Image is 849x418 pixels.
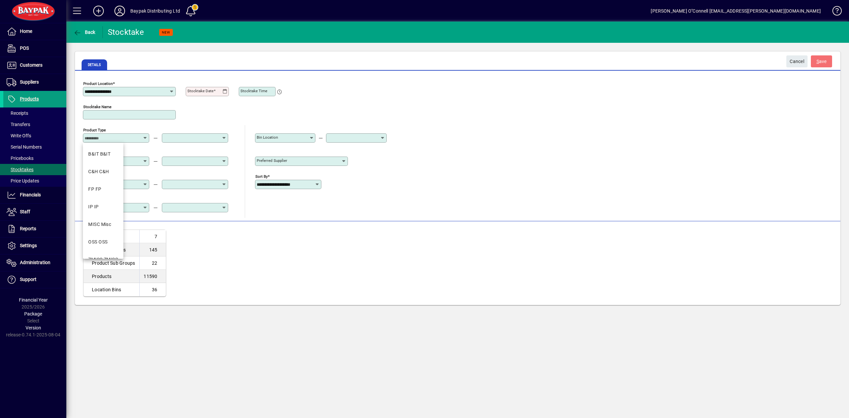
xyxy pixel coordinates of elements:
a: Staff [3,204,66,220]
span: Stocktakes [7,167,33,172]
td: 22 [139,256,166,270]
mat-option: IP IP [83,198,123,216]
span: Financials [20,192,41,197]
span: POS [20,45,29,51]
div: Stocktake [108,27,144,37]
button: Back [72,26,97,38]
td: Product Sub Groups [84,256,139,270]
mat-label: Product Location [83,81,113,86]
a: Stocktakes [3,164,66,175]
mat-label: Product Type [83,128,106,132]
a: Price Updates [3,175,66,186]
mat-label: Sort By [255,174,268,179]
a: Home [3,23,66,40]
span: Support [20,277,36,282]
div: FP FP [88,186,101,193]
span: Details [82,59,107,70]
div: MISC Misc [88,221,111,228]
div: [PERSON_NAME] O''Connell [EMAIL_ADDRESS][PERSON_NAME][DOMAIN_NAME] [651,6,821,16]
a: Reports [3,221,66,237]
span: Version [26,325,41,330]
span: Administration [20,260,50,265]
button: Add [88,5,109,17]
mat-label: Bin Location [257,135,278,140]
mat-label: Stocktake Date [187,89,214,93]
span: Package [24,311,42,316]
span: Suppliers [20,79,39,85]
span: Customers [20,62,42,68]
span: Back [73,30,96,35]
td: Location Bins [84,283,139,296]
div: ZMISC ZMISC [88,256,118,263]
span: Reports [20,226,36,231]
span: Home [20,29,32,34]
span: Products [20,96,39,102]
a: Write Offs [3,130,66,141]
a: Pricebooks [3,153,66,164]
mat-option: C&H C&H [83,163,123,180]
div: IP IP [88,203,98,210]
span: Settings [20,243,37,248]
td: 36 [139,283,166,296]
span: Cancel [790,56,804,67]
span: Financial Year [19,297,48,303]
mat-label: Stocktake Time [240,89,267,93]
a: Serial Numbers [3,141,66,153]
a: Suppliers [3,74,66,91]
span: Serial Numbers [7,144,42,150]
span: NEW [162,30,170,35]
a: Knowledge Base [827,1,841,23]
mat-option: B&IT B&IT [83,145,123,163]
a: Financials [3,187,66,203]
button: Cancel [786,55,808,67]
a: Transfers [3,119,66,130]
a: Support [3,271,66,288]
mat-option: FP FP [83,180,123,198]
app-page-header-button: Back [66,26,103,38]
a: Settings [3,238,66,254]
mat-option: OSS OSS [83,233,123,251]
a: Administration [3,254,66,271]
td: Products [84,270,139,283]
span: Transfers [7,122,30,127]
span: ave [816,56,827,67]
mat-option: ZMISC ZMISC [83,251,123,268]
a: POS [3,40,66,57]
span: S [816,59,819,64]
td: 11590 [139,270,166,283]
a: Customers [3,57,66,74]
mat-option: MISC Misc [83,216,123,233]
mat-label: Stocktake Name [83,104,111,109]
mat-label: Preferred Supplier [257,158,287,163]
span: Receipts [7,110,28,116]
button: Profile [109,5,130,17]
button: Save [811,55,832,67]
a: Receipts [3,107,66,119]
span: Pricebooks [7,156,33,161]
div: Baypak Distributing Ltd [130,6,180,16]
span: Write Offs [7,133,31,138]
div: B&IT B&IT [88,151,110,158]
div: C&H C&H [88,168,109,175]
div: OSS OSS [88,239,107,245]
td: 145 [139,243,166,256]
span: Price Updates [7,178,39,183]
span: Staff [20,209,30,214]
td: 7 [139,230,166,243]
